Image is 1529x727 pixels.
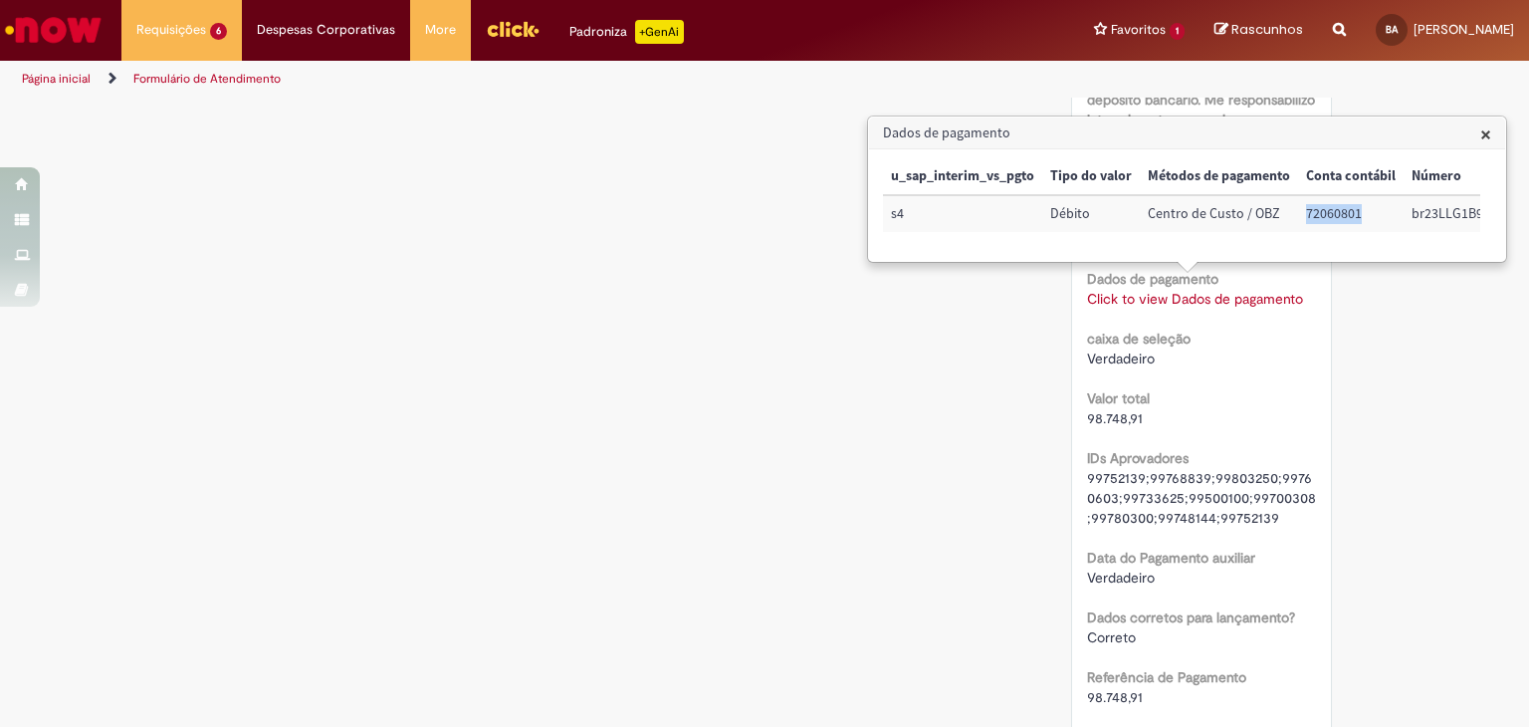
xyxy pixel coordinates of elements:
[425,20,456,40] span: More
[1298,195,1404,232] td: Conta contábil: 72060801
[1087,409,1143,427] span: 98.748,91
[1231,20,1303,39] span: Rascunhos
[1087,628,1136,646] span: Correto
[883,158,1042,195] th: u_sap_interim_vs_pgto
[1111,20,1166,40] span: Favoritos
[1170,23,1185,40] span: 1
[1087,31,1315,168] b: Afirmo que o órgão credor tem dados bancários cadastrados no SAP e que aceita pagamento via depós...
[883,195,1042,232] td: u_sap_interim_vs_pgto: s4
[1087,569,1155,587] span: Verdadeiro
[1404,158,1491,195] th: Número
[1087,668,1246,686] b: Referência de Pagamento
[210,23,227,40] span: 6
[22,71,91,87] a: Página inicial
[2,10,105,50] img: ServiceNow
[1087,469,1316,527] span: 99752139;99768839;99803250;99760603;99733625;99500100;99700308;99780300;99748144;99752139
[1480,123,1491,144] button: Close
[1042,158,1140,195] th: Tipo do valor
[1140,158,1298,195] th: Métodos de pagamento
[1087,350,1155,367] span: Verdadeiro
[635,20,684,44] p: +GenAi
[1087,290,1303,308] a: Click to view Dados de pagamento
[1140,195,1298,232] td: Métodos de pagamento: Centro de Custo / OBZ
[136,20,206,40] span: Requisições
[1298,158,1404,195] th: Conta contábil
[486,14,540,44] img: click_logo_yellow_360x200.png
[1414,21,1514,38] span: [PERSON_NAME]
[15,61,1004,98] ul: Trilhas de página
[1087,549,1255,567] b: Data do Pagamento auxiliar
[133,71,281,87] a: Formulário de Atendimento
[1087,449,1189,467] b: IDs Aprovadores
[1087,688,1143,706] span: 98.748,91
[1087,270,1218,288] b: Dados de pagamento
[867,116,1507,263] div: Dados de pagamento
[257,20,395,40] span: Despesas Corporativas
[1404,195,1491,232] td: Número: br23LLG1B9
[569,20,684,44] div: Padroniza
[869,118,1505,149] h3: Dados de pagamento
[1386,23,1398,36] span: BA
[1087,389,1150,407] b: Valor total
[1087,330,1191,348] b: caixa de seleção
[1480,121,1491,147] span: ×
[1042,195,1140,232] td: Tipo do valor: Débito
[1087,608,1295,626] b: Dados corretos para lançamento?
[1214,21,1303,40] a: Rascunhos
